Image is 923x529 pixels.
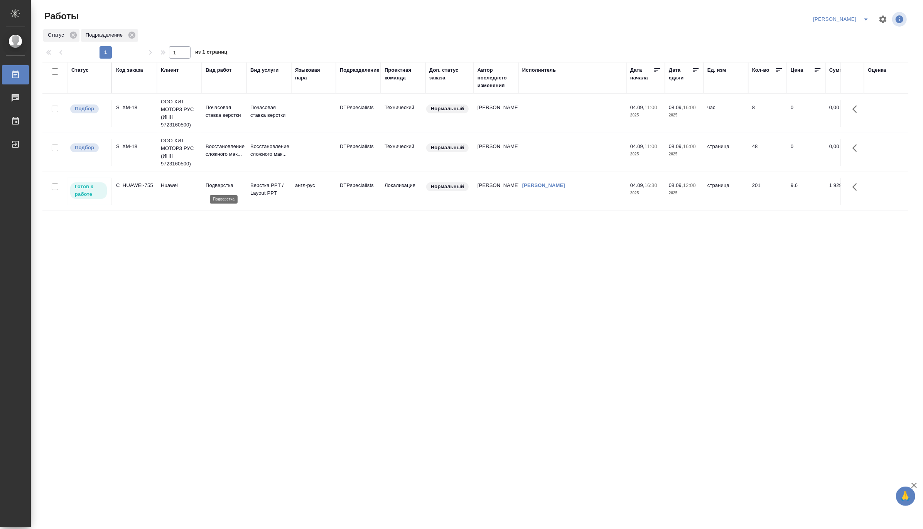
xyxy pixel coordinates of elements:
[385,66,422,82] div: Проектная команда
[195,47,228,59] span: из 1 страниц
[896,487,915,506] button: 🙏
[669,189,700,197] p: 2025
[431,144,464,152] p: Нормальный
[71,66,89,74] div: Статус
[787,139,825,166] td: 0
[630,66,653,82] div: Дата начала
[161,66,179,74] div: Клиент
[161,182,198,189] p: Huawei
[206,66,232,74] div: Вид работ
[206,143,243,158] p: Восстановление сложного мак...
[474,178,518,205] td: [PERSON_NAME]
[707,66,726,74] div: Ед. изм
[381,139,425,166] td: Технический
[43,29,79,42] div: Статус
[669,182,683,188] p: 08.09,
[825,139,864,166] td: 0,00 ₽
[704,139,748,166] td: страница
[69,182,108,200] div: Исполнитель может приступить к работе
[645,182,657,188] p: 16:30
[787,100,825,127] td: 0
[69,104,108,114] div: Можно подбирать исполнителей
[86,31,125,39] p: Подразделение
[474,100,518,127] td: [PERSON_NAME]
[69,143,108,153] div: Можно подбирать исполнителей
[825,178,864,205] td: 1 929,60 ₽
[683,182,696,188] p: 12:00
[116,143,153,150] div: S_XM-18
[829,66,846,74] div: Сумма
[630,143,645,149] p: 04.09,
[630,189,661,197] p: 2025
[336,139,381,166] td: DTPspecialists
[431,105,464,113] p: Нормальный
[75,183,102,198] p: Готов к работе
[431,183,464,190] p: Нормальный
[874,10,892,29] span: Настроить таблицу
[161,137,198,168] p: ООО ХИТ МОТОРЗ РУС (ИНН 9723160500)
[295,66,332,82] div: Языковая пара
[630,150,661,158] p: 2025
[206,104,243,119] p: Почасовая ставка верстки
[48,31,67,39] p: Статус
[748,139,787,166] td: 48
[868,66,886,74] div: Оценка
[522,66,556,74] div: Исполнитель
[630,182,645,188] p: 04.09,
[250,104,287,119] p: Почасовая ставка верстки
[474,139,518,166] td: [PERSON_NAME]
[848,139,866,157] button: Здесь прячутся важные кнопки
[748,100,787,127] td: 8
[206,182,243,189] p: Подверстка
[116,66,143,74] div: Код заказа
[42,10,79,22] span: Работы
[752,66,769,74] div: Кол-во
[522,182,565,188] a: [PERSON_NAME]
[429,66,470,82] div: Доп. статус заказа
[336,100,381,127] td: DTPspecialists
[892,12,908,27] span: Посмотреть информацию
[250,143,287,158] p: Восстановление сложного мак...
[825,100,864,127] td: 0,00 ₽
[75,144,94,152] p: Подбор
[669,104,683,110] p: 08.09,
[704,178,748,205] td: страница
[848,178,866,196] button: Здесь прячутся важные кнопки
[478,66,515,89] div: Автор последнего изменения
[669,111,700,119] p: 2025
[75,105,94,113] p: Подбор
[791,66,803,74] div: Цена
[381,100,425,127] td: Технический
[81,29,138,42] div: Подразделение
[787,178,825,205] td: 9.6
[630,111,661,119] p: 2025
[381,178,425,205] td: Локализация
[250,66,279,74] div: Вид услуги
[630,104,645,110] p: 04.09,
[340,66,380,74] div: Подразделение
[161,98,198,129] p: ООО ХИТ МОТОРЗ РУС (ИНН 9723160500)
[811,13,874,25] div: split button
[848,100,866,118] button: Здесь прячутся важные кнопки
[899,488,912,504] span: 🙏
[250,182,287,197] p: Верстка PPT / Layout PPT
[291,178,336,205] td: англ-рус
[669,150,700,158] p: 2025
[748,178,787,205] td: 201
[669,66,692,82] div: Дата сдачи
[704,100,748,127] td: час
[683,104,696,110] p: 16:00
[116,104,153,111] div: S_XM-18
[116,182,153,189] div: C_HUAWEI-755
[336,178,381,205] td: DTPspecialists
[683,143,696,149] p: 16:00
[645,104,657,110] p: 11:00
[669,143,683,149] p: 08.09,
[645,143,657,149] p: 11:00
